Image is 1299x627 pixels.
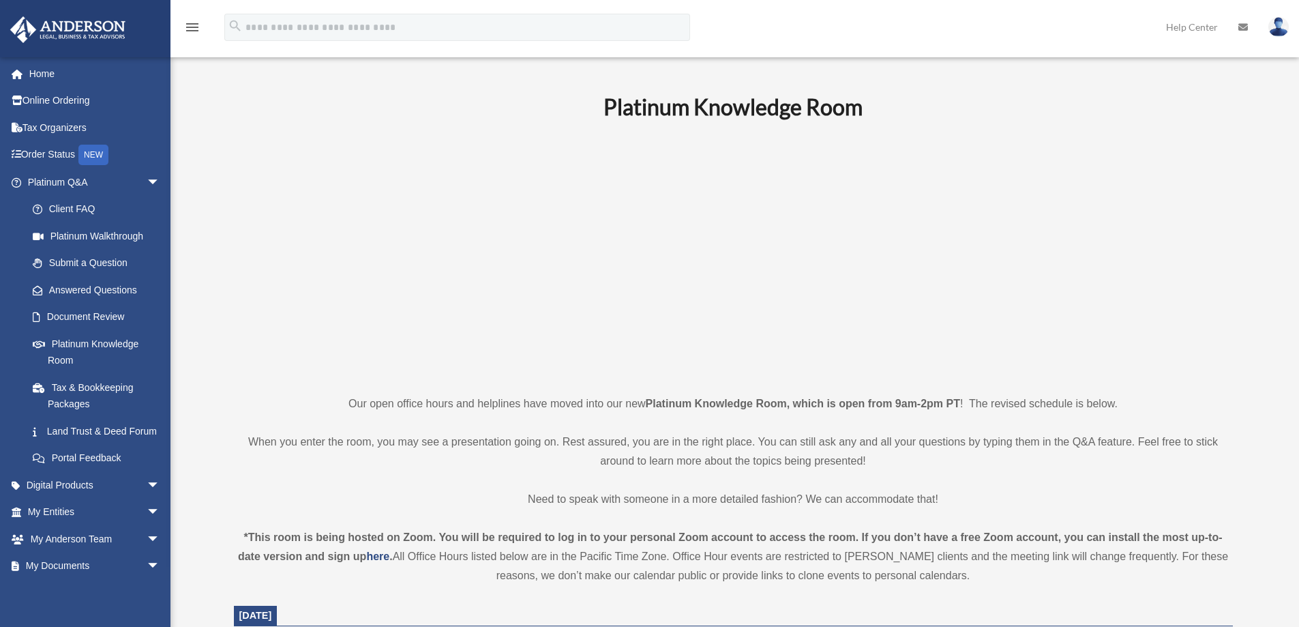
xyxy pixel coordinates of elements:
[19,374,181,418] a: Tax & Bookkeeping Packages
[10,114,181,141] a: Tax Organizers
[19,330,174,374] a: Platinum Knowledge Room
[78,145,108,165] div: NEW
[10,141,181,169] a: Order StatusNEW
[147,471,174,499] span: arrow_drop_down
[366,551,389,562] a: here
[147,499,174,527] span: arrow_drop_down
[1268,17,1289,37] img: User Pic
[184,19,200,35] i: menu
[10,579,181,607] a: Online Learningarrow_drop_down
[234,490,1233,509] p: Need to speak with someone in a more detailed fashion? We can accommodate that!
[234,528,1233,585] div: All Office Hours listed below are in the Pacific Time Zone. Office Hour events are restricted to ...
[603,93,863,120] b: Platinum Knowledge Room
[147,579,174,607] span: arrow_drop_down
[646,398,960,409] strong: Platinum Knowledge Room, which is open from 9am-2pm PT
[147,525,174,553] span: arrow_drop_down
[10,60,181,87] a: Home
[10,471,181,499] a: Digital Productsarrow_drop_down
[19,276,181,304] a: Answered Questions
[19,222,181,250] a: Platinum Walkthrough
[238,531,1223,562] strong: *This room is being hosted on Zoom. You will be required to log in to your personal Zoom account ...
[147,553,174,581] span: arrow_drop_down
[234,433,1233,471] p: When you enter the room, you may see a presentation going on. Rest assured, you are in the right ...
[184,24,200,35] a: menu
[19,196,181,223] a: Client FAQ
[389,551,392,562] strong: .
[6,16,130,43] img: Anderson Advisors Platinum Portal
[239,610,272,621] span: [DATE]
[19,304,181,331] a: Document Review
[10,169,181,196] a: Platinum Q&Aarrow_drop_down
[10,525,181,553] a: My Anderson Teamarrow_drop_down
[19,445,181,472] a: Portal Feedback
[10,499,181,526] a: My Entitiesarrow_drop_down
[147,169,174,196] span: arrow_drop_down
[228,18,243,33] i: search
[19,250,181,277] a: Submit a Question
[10,553,181,580] a: My Documentsarrow_drop_down
[234,394,1233,413] p: Our open office hours and helplines have moved into our new ! The revised schedule is below.
[528,138,938,369] iframe: 231110_Toby_KnowledgeRoom
[10,87,181,115] a: Online Ordering
[19,418,181,445] a: Land Trust & Deed Forum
